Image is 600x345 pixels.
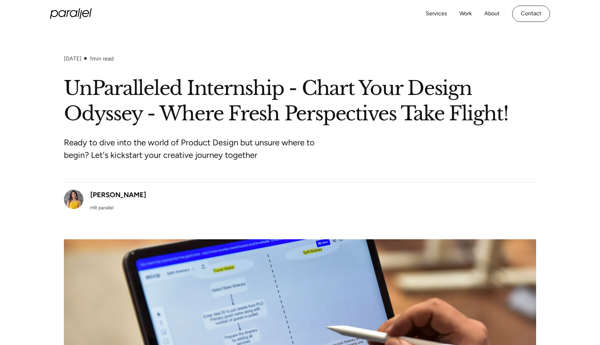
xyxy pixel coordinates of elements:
[90,55,92,62] span: 1
[50,8,92,19] a: home
[512,6,550,22] a: Contact
[90,204,114,211] div: HR parallel
[64,76,536,127] h1: UnParalleled Internship - Chart Your Design Odyssey - Where Fresh Perspectives Take Flight!
[459,9,472,19] a: Work
[64,55,81,62] div: [DATE]
[64,190,83,209] img: Gargi Jain
[484,9,500,19] a: About
[90,55,114,62] div: min read
[426,9,447,19] a: Services
[90,190,146,200] div: [PERSON_NAME]
[64,190,146,211] a: [PERSON_NAME]HR parallel
[64,136,324,161] p: Ready to dive into the world of Product Design but unsure where to begin? Let's kickstart your cr...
